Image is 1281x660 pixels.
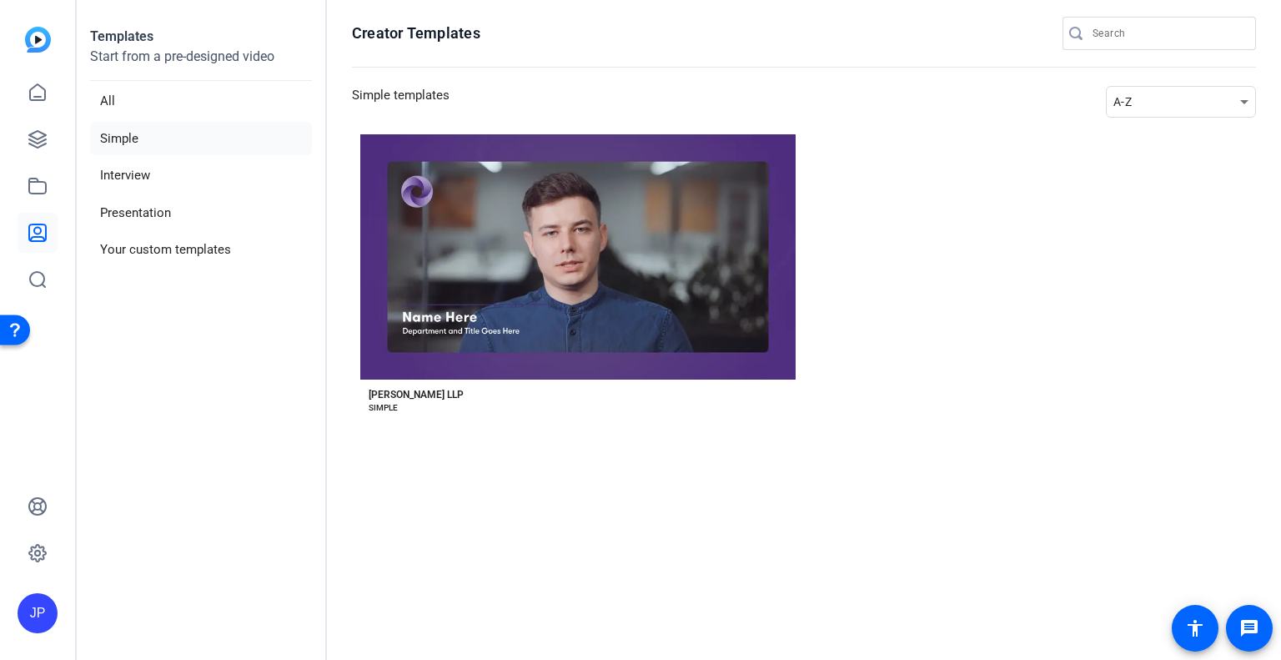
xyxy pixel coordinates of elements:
[369,401,398,415] div: SIMPLE
[90,196,312,230] li: Presentation
[90,84,312,118] li: All
[90,233,312,267] li: Your custom templates
[369,388,464,401] div: [PERSON_NAME] LLP
[352,23,480,43] h1: Creator Templates
[18,593,58,633] div: JP
[90,122,312,156] li: Simple
[90,159,312,193] li: Interview
[360,134,796,380] button: Template image
[1239,618,1259,638] mat-icon: message
[1093,23,1243,43] input: Search
[1113,95,1132,108] span: A-Z
[352,86,450,118] h3: Simple templates
[1185,618,1205,638] mat-icon: accessibility
[25,27,51,53] img: blue-gradient.svg
[90,47,312,81] p: Start from a pre-designed video
[90,28,153,44] strong: Templates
